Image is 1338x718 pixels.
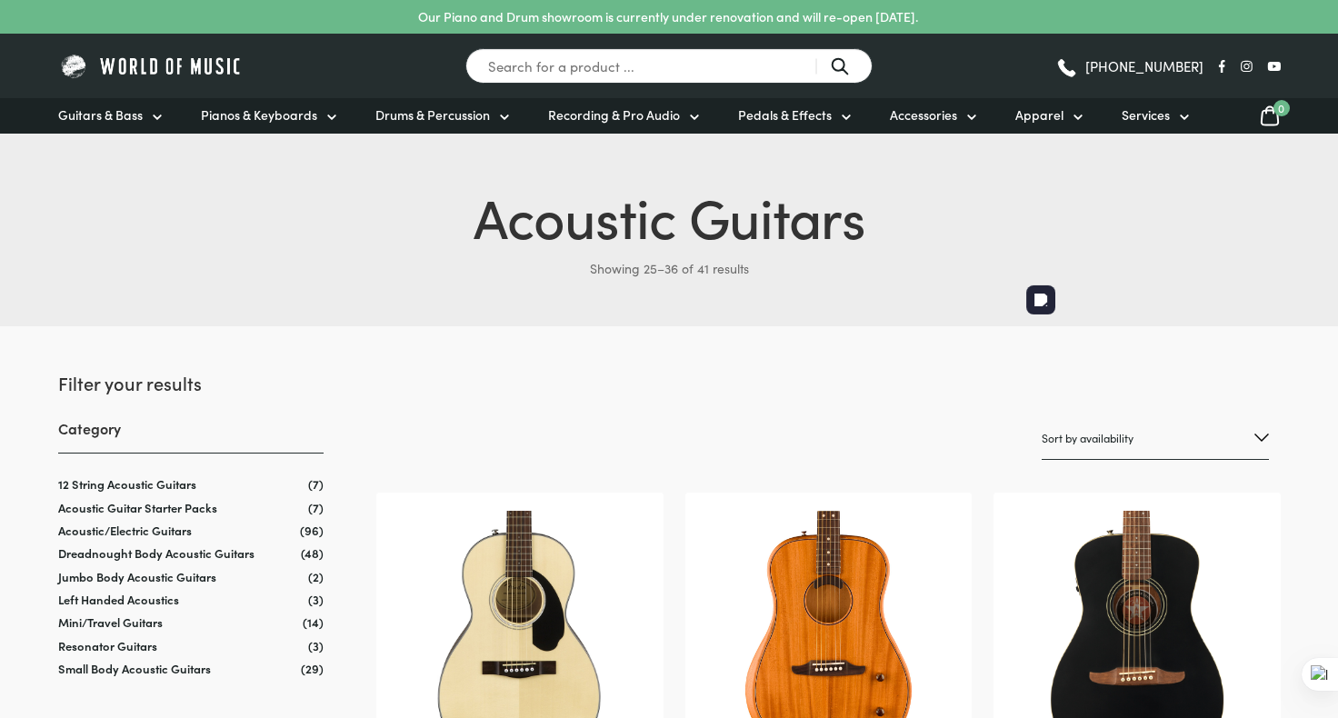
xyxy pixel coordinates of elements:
[58,522,192,539] a: Acoustic/Electric Guitars
[301,545,324,561] span: (48)
[58,544,255,562] a: Dreadnought Body Acoustic Guitars
[308,592,324,607] span: (3)
[58,591,179,608] a: Left Handed Acoustics
[58,637,157,654] a: Resonator Guitars
[308,500,324,515] span: (7)
[58,418,324,454] h3: Category
[58,177,1281,254] h1: Acoustic Guitars
[58,52,245,80] img: World of Music
[308,476,324,492] span: (7)
[1122,105,1170,125] span: Services
[1085,59,1203,73] span: [PHONE_NUMBER]
[303,614,324,630] span: (14)
[58,568,216,585] a: Jumbo Body Acoustic Guitars
[1015,105,1063,125] span: Apparel
[308,638,324,653] span: (3)
[738,105,832,125] span: Pedals & Effects
[58,499,217,516] a: Acoustic Guitar Starter Packs
[300,523,324,538] span: (96)
[58,660,211,677] a: Small Body Acoustic Guitars
[58,254,1281,283] p: Showing 25–36 of 41 results
[58,105,143,125] span: Guitars & Bass
[465,48,873,84] input: Search for a product ...
[1074,518,1338,718] iframe: Chat with our support team
[1042,417,1269,460] select: Shop order
[1055,53,1203,80] a: [PHONE_NUMBER]
[58,475,196,493] a: 12 String Acoustic Guitars
[301,661,324,676] span: (29)
[1273,100,1290,116] span: 0
[548,105,680,125] span: Recording & Pro Audio
[375,105,490,125] span: Drums & Percussion
[58,370,324,395] h2: Filter your results
[418,7,918,26] p: Our Piano and Drum showroom is currently under renovation and will re-open [DATE].
[58,613,163,631] a: Mini/Travel Guitars
[890,105,957,125] span: Accessories
[308,569,324,584] span: (2)
[201,105,317,125] span: Pianos & Keyboards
